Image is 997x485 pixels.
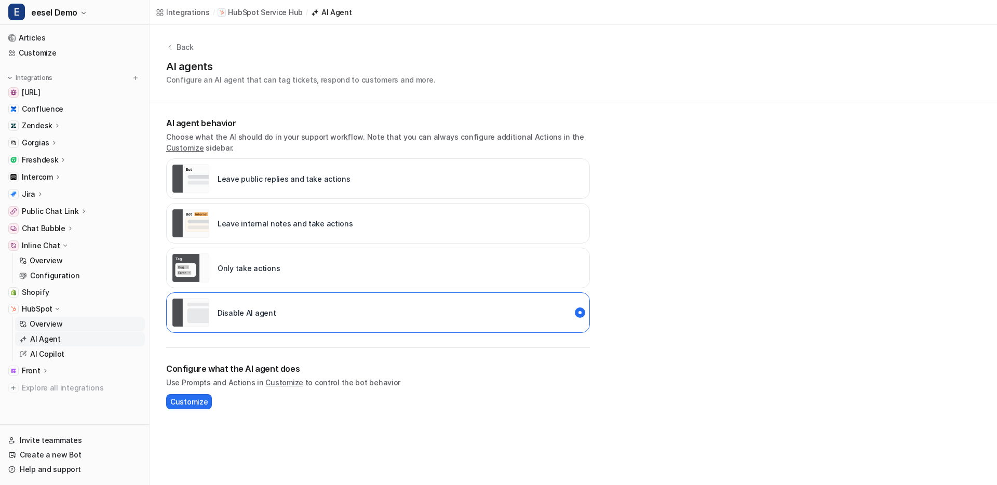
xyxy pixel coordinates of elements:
p: Use Prompts and Actions in to control the bot behavior [166,377,590,388]
p: Intercom [22,172,53,182]
p: Jira [22,189,35,199]
p: AI Copilot [30,349,64,359]
img: Disable AI agent [172,298,209,327]
a: HubSpot Service Hub iconHubSpot Service Hub [218,7,303,18]
p: Leave public replies and take actions [218,173,351,184]
img: menu_add.svg [132,74,139,82]
p: AI agent behavior [166,117,590,129]
img: Gorgias [10,140,17,146]
p: Leave internal notes and take actions [218,218,353,229]
div: live::external_reply [166,158,590,199]
img: Freshdesk [10,157,17,163]
p: Configure an AI agent that can tag tickets, respond to customers and more. [166,74,435,85]
button: Integrations [4,73,56,83]
button: Customize [166,394,212,409]
a: Customize [166,143,204,152]
div: Integrations [166,7,210,18]
span: [URL] [22,87,41,98]
p: Choose what the AI should do in your support workflow. Note that you can always configure additio... [166,131,590,153]
a: Configuration [15,268,145,283]
a: ConfluenceConfluence [4,102,145,116]
img: Front [10,368,17,374]
img: Leave internal notes and take actions [172,209,209,238]
a: Customize [4,46,145,60]
img: HubSpot [10,306,17,312]
p: Integrations [16,74,52,82]
a: ShopifyShopify [4,285,145,300]
h1: AI agents [166,59,435,74]
a: Articles [4,31,145,45]
a: Customize [265,378,303,387]
p: Front [22,366,41,376]
p: AI Agent [30,334,61,344]
p: Public Chat Link [22,206,79,217]
span: / [306,8,308,17]
img: HubSpot Service Hub icon [219,10,224,15]
img: docs.eesel.ai [10,89,17,96]
a: Overview [15,253,145,268]
img: Intercom [10,174,17,180]
img: Leave public replies and take actions [172,164,209,193]
p: HubSpot [22,304,52,314]
img: Inline Chat [10,243,17,249]
div: AI Agent [321,7,352,18]
div: live::internal_reply [166,203,590,244]
img: Confluence [10,106,17,112]
img: Only take actions [172,253,209,282]
h2: Configure what the AI agent does [166,362,590,375]
p: Only take actions [218,263,280,274]
span: Confluence [22,104,63,114]
span: Shopify [22,287,49,298]
img: Jira [10,191,17,197]
p: Inline Chat [22,240,60,251]
p: Configuration [30,271,79,281]
p: Back [177,42,194,52]
a: Help and support [4,462,145,477]
a: Create a new Bot [4,448,145,462]
a: Invite teammates [4,433,145,448]
img: Shopify [10,289,17,295]
p: Freshdesk [22,155,58,165]
a: docs.eesel.ai[URL] [4,85,145,100]
p: Zendesk [22,120,52,131]
p: Disable AI agent [218,307,276,318]
img: Zendesk [10,123,17,129]
img: Chat Bubble [10,225,17,232]
a: Integrations [156,7,210,18]
img: Public Chat Link [10,208,17,214]
p: Chat Bubble [22,223,65,234]
img: expand menu [6,74,14,82]
p: Gorgias [22,138,49,148]
a: AI Copilot [15,347,145,361]
span: Explore all integrations [22,380,141,396]
a: AI Agent [311,7,352,18]
a: Overview [15,317,145,331]
a: Explore all integrations [4,381,145,395]
div: paused::disabled [166,292,590,333]
span: / [213,8,215,17]
p: Overview [30,319,63,329]
a: AI Agent [15,332,145,346]
span: E [8,4,25,20]
p: Overview [30,255,63,266]
p: HubSpot Service Hub [228,7,303,18]
img: explore all integrations [8,383,19,393]
span: Customize [170,396,208,407]
div: live::disabled [166,248,590,288]
span: eesel Demo [31,5,77,20]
